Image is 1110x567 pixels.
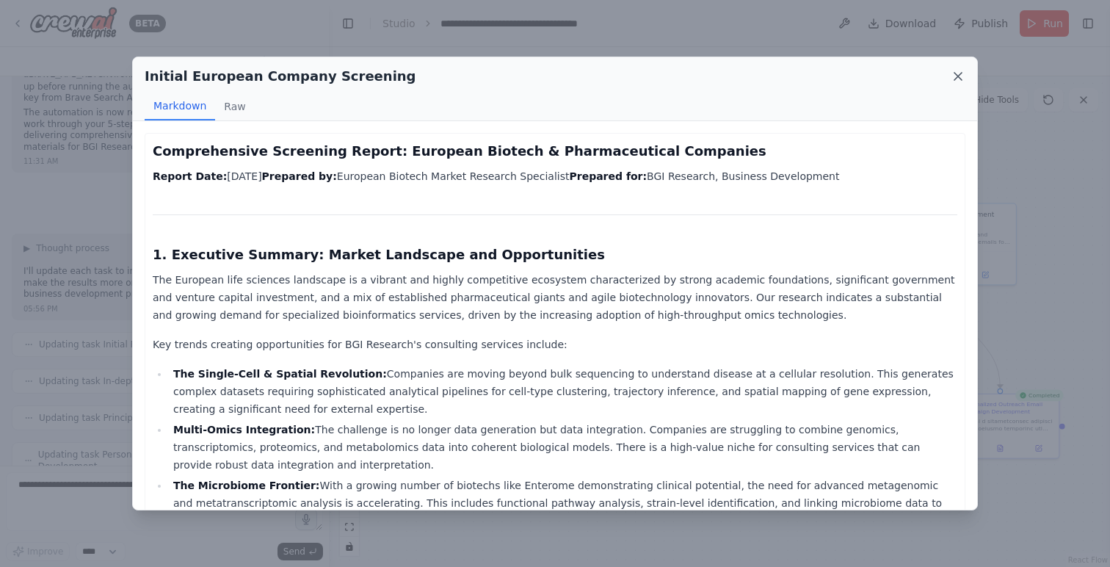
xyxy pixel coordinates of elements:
[153,336,957,353] p: Key trends creating opportunities for BGI Research's consulting services include:
[569,170,647,182] strong: Prepared for:
[173,368,387,380] strong: The Single-Cell & Spatial Revolution:
[153,271,957,324] p: The European life sciences landscape is a vibrant and highly competitive ecosystem characterized ...
[153,143,766,159] strong: Comprehensive Screening Report: European Biotech & Pharmaceutical Companies
[173,480,319,491] strong: The Microbiome Frontier:
[153,167,957,185] p: [DATE] European Biotech Market Research Specialist BGI Research, Business Development
[145,93,215,120] button: Markdown
[153,170,227,182] strong: Report Date:
[169,421,957,474] li: The challenge is no longer data generation but data integration. Companies are struggling to comb...
[173,424,315,436] strong: Multi-Omics Integration:
[262,170,337,182] strong: Prepared by:
[153,247,605,262] strong: 1. Executive Summary: Market Landscape and Opportunities
[169,477,957,530] li: With a growing number of biotechs like Enterome demonstrating clinical potential, the need for ad...
[169,365,957,418] li: Companies are moving beyond bulk sequencing to understand disease at a cellular resolution. This ...
[215,93,254,120] button: Raw
[145,66,416,87] h2: Initial European Company Screening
